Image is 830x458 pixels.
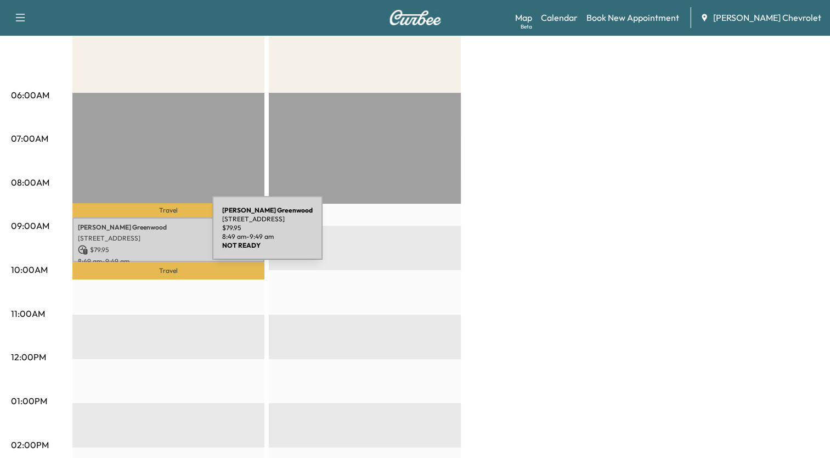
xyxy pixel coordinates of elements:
[521,23,532,31] div: Beta
[222,241,261,249] b: NOT READY
[11,394,47,407] p: 01:00PM
[72,203,264,217] p: Travel
[11,263,48,276] p: 10:00AM
[389,10,442,25] img: Curbee Logo
[11,176,49,189] p: 08:00AM
[586,11,679,24] a: Book New Appointment
[78,234,259,243] p: [STREET_ADDRESS]
[11,132,48,145] p: 07:00AM
[222,232,313,241] p: 8:49 am - 9:49 am
[222,224,313,232] p: $ 79.95
[78,245,259,255] p: $ 79.95
[541,11,578,24] a: Calendar
[78,223,259,232] p: [PERSON_NAME] Greenwood
[11,307,45,320] p: 11:00AM
[11,88,49,102] p: 06:00AM
[11,438,49,451] p: 02:00PM
[222,206,313,214] b: [PERSON_NAME] Greenwood
[78,257,259,266] p: 8:49 am - 9:49 am
[72,262,264,280] p: Travel
[713,11,821,24] span: [PERSON_NAME] Chevrolet
[515,11,532,24] a: MapBeta
[222,215,313,224] p: [STREET_ADDRESS]
[11,219,49,232] p: 09:00AM
[11,350,46,364] p: 12:00PM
